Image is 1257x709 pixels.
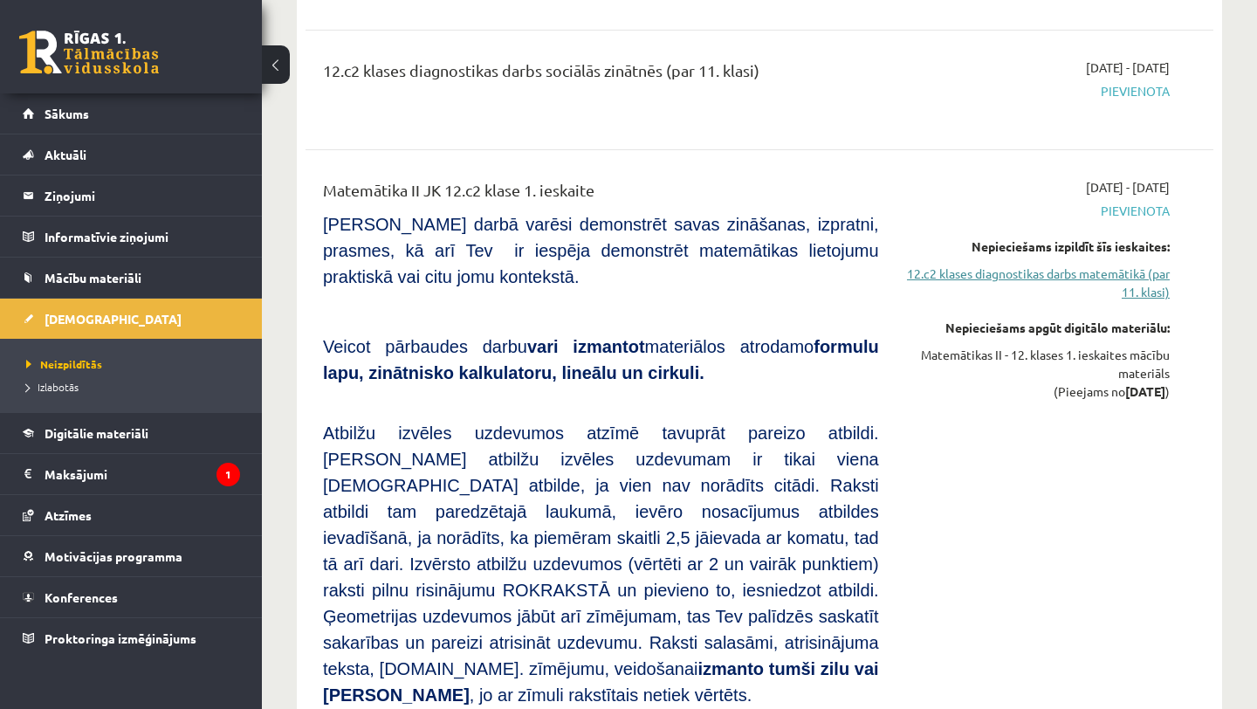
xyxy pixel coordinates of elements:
div: Nepieciešams izpildīt šīs ieskaites: [905,237,1170,256]
b: tumši zilu vai [PERSON_NAME] [323,659,879,705]
span: Motivācijas programma [45,548,182,564]
a: Proktoringa izmēģinājums [23,618,240,658]
span: Atzīmes [45,507,92,523]
a: Informatīvie ziņojumi [23,217,240,257]
a: 12.c2 klases diagnostikas darbs matemātikā (par 11. klasi) [905,265,1170,301]
a: Neizpildītās [26,356,244,372]
span: Pievienota [905,202,1170,220]
a: Izlabotās [26,379,244,395]
div: 12.c2 klases diagnostikas darbs sociālās zinātnēs (par 11. klasi) [323,59,879,91]
span: Mācību materiāli [45,270,141,286]
a: Digitālie materiāli [23,413,240,453]
span: [PERSON_NAME] darbā varēsi demonstrēt savas zināšanas, izpratni, prasmes, kā arī Tev ir iespēja d... [323,215,879,286]
legend: Ziņojumi [45,176,240,216]
a: Motivācijas programma [23,536,240,576]
span: Aktuāli [45,147,86,162]
span: Veicot pārbaudes darbu materiālos atrodamo [323,337,879,382]
b: vari izmantot [527,337,645,356]
legend: Informatīvie ziņojumi [45,217,240,257]
span: Konferences [45,589,118,605]
div: Matemātika II JK 12.c2 klase 1. ieskaite [323,178,879,210]
div: Matemātikas II - 12. klases 1. ieskaites mācību materiāls (Pieejams no ) [905,346,1170,401]
span: Izlabotās [26,380,79,394]
a: Atzīmes [23,495,240,535]
a: Ziņojumi [23,176,240,216]
a: Mācību materiāli [23,258,240,298]
a: [DEMOGRAPHIC_DATA] [23,299,240,339]
span: Atbilžu izvēles uzdevumos atzīmē tavuprāt pareizo atbildi. [PERSON_NAME] atbilžu izvēles uzdevuma... [323,423,879,705]
i: 1 [216,463,240,486]
span: Proktoringa izmēģinājums [45,630,196,646]
legend: Maksājumi [45,454,240,494]
span: Digitālie materiāli [45,425,148,441]
div: Nepieciešams apgūt digitālo materiālu: [905,319,1170,337]
a: Sākums [23,93,240,134]
span: Pievienota [905,82,1170,100]
span: Sākums [45,106,89,121]
b: izmanto [697,659,764,678]
span: [DATE] - [DATE] [1086,178,1170,196]
strong: [DATE] [1125,383,1165,399]
span: Neizpildītās [26,357,102,371]
span: [DEMOGRAPHIC_DATA] [45,311,182,327]
a: Rīgas 1. Tālmācības vidusskola [19,31,159,74]
span: [DATE] - [DATE] [1086,59,1170,77]
a: Maksājumi1 [23,454,240,494]
a: Konferences [23,577,240,617]
b: formulu lapu, zinātnisko kalkulatoru, lineālu un cirkuli. [323,337,879,382]
a: Aktuāli [23,134,240,175]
